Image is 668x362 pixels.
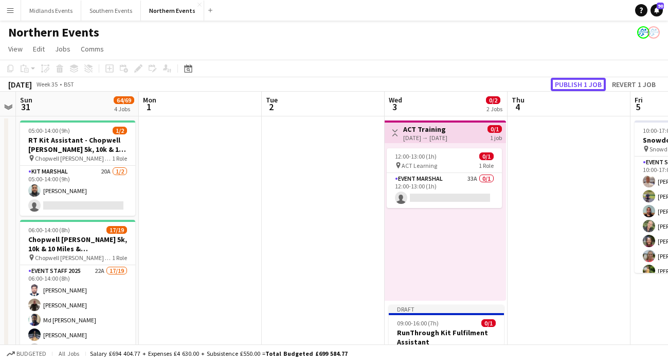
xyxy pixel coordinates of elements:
[81,1,141,21] button: Southern Events
[608,78,660,91] button: Revert 1 job
[486,96,500,104] span: 0/2
[387,101,402,113] span: 3
[106,226,127,234] span: 17/19
[5,348,48,359] button: Budgeted
[8,79,32,90] div: [DATE]
[4,42,27,56] a: View
[114,105,134,113] div: 4 Jobs
[57,350,81,357] span: All jobs
[490,133,502,142] div: 1 job
[35,154,112,162] span: Chopwell [PERSON_NAME] 5k, 10k & 10 Mile
[402,162,437,169] span: ACT Learning
[551,78,606,91] button: Publish 1 job
[141,101,156,113] span: 1
[8,44,23,54] span: View
[389,328,504,347] h3: RunThrough Kit Fulfilment Assistant
[20,120,135,216] app-job-card: 05:00-14:00 (9h)1/2RT Kit Assistant - Chopwell [PERSON_NAME] 5k, 10k & 10 Miles & [PERSON_NAME] C...
[20,135,135,154] h3: RT Kit Assistant - Chopwell [PERSON_NAME] 5k, 10k & 10 Miles & [PERSON_NAME]
[647,26,660,39] app-user-avatar: RunThrough Events
[403,134,447,142] div: [DATE] → [DATE]
[28,226,70,234] span: 06:00-14:00 (8h)
[387,173,502,208] app-card-role: Event Marshal33A0/112:00-13:00 (1h)
[651,4,663,16] a: 90
[21,1,81,21] button: Midlands Events
[28,127,70,134] span: 05:00-14:00 (9h)
[397,319,439,327] span: 09:00-16:00 (7h)
[266,95,278,105] span: Tue
[510,101,525,113] span: 4
[633,101,643,113] span: 5
[637,26,649,39] app-user-avatar: RunThrough Events
[481,319,496,327] span: 0/1
[113,127,127,134] span: 1/2
[29,42,49,56] a: Edit
[143,95,156,105] span: Mon
[20,166,135,216] app-card-role: Kit Marshal20A1/205:00-14:00 (9h)[PERSON_NAME]
[264,101,278,113] span: 2
[112,254,127,262] span: 1 Role
[112,154,127,162] span: 1 Role
[64,80,74,88] div: BST
[8,25,99,40] h1: Northern Events
[488,125,502,133] span: 0/1
[77,42,108,56] a: Comms
[141,1,204,21] button: Northern Events
[479,162,494,169] span: 1 Role
[51,42,75,56] a: Jobs
[395,152,437,160] span: 12:00-13:00 (1h)
[657,3,664,9] span: 90
[55,44,70,54] span: Jobs
[114,96,134,104] span: 64/69
[512,95,525,105] span: Thu
[16,350,46,357] span: Budgeted
[33,44,45,54] span: Edit
[35,254,112,262] span: Chopwell [PERSON_NAME] 5k, 10k & 10 Mile
[479,152,494,160] span: 0/1
[81,44,104,54] span: Comms
[90,350,348,357] div: Salary £694 404.77 + Expenses £4 630.00 + Subsistence £550.00 =
[389,95,402,105] span: Wed
[265,350,348,357] span: Total Budgeted £699 584.77
[403,125,447,134] h3: ACT Training
[387,148,502,208] app-job-card: 12:00-13:00 (1h)0/1 ACT Learning1 RoleEvent Marshal33A0/112:00-13:00 (1h)
[20,235,135,253] h3: Chopwell [PERSON_NAME] 5k, 10k & 10 Miles & [PERSON_NAME]
[34,80,60,88] span: Week 35
[635,95,643,105] span: Fri
[20,95,32,105] span: Sun
[19,101,32,113] span: 31
[389,305,504,313] div: Draft
[486,105,502,113] div: 2 Jobs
